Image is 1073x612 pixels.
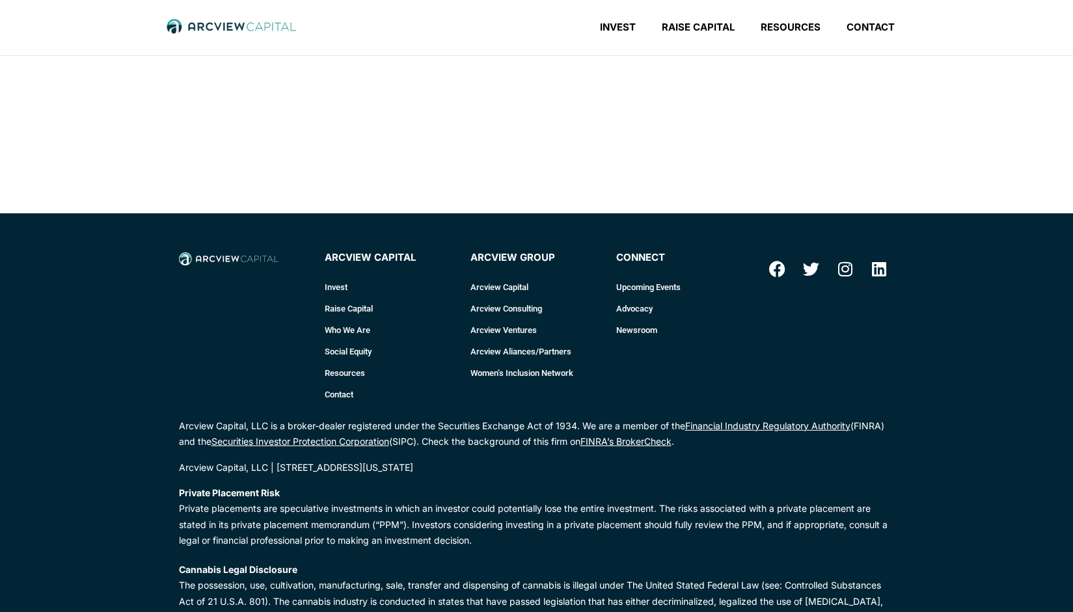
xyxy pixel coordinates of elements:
[325,319,457,341] a: Who We Are
[587,21,649,34] a: Invest
[325,298,457,319] a: Raise Capital
[470,341,603,362] a: Arcview Aliances/Partners
[325,276,457,298] a: Invest
[325,252,457,263] h4: Arcview Capital
[179,485,895,549] p: Private placements are speculative investments in which an investor could potentially lose the en...
[179,463,895,472] div: Arcview Capital, LLC | [STREET_ADDRESS][US_STATE]
[616,298,749,319] a: Advocacy
[470,362,603,384] a: Women’s Inclusion Network
[470,252,603,263] h4: Arcview Group
[616,252,749,263] h4: connect
[685,420,850,431] a: Financial Industry Regulatory Authority
[325,341,457,362] a: Social Equity
[325,362,457,384] a: Resources
[211,436,389,447] a: Securities Investor Protection Corporation
[470,298,603,319] a: Arcview Consulting
[179,418,895,450] p: Arcview Capital, LLC is a broker-dealer registered under the Securities Exchange Act of 1934. We ...
[179,564,297,575] strong: Cannabis Legal Disclosure
[616,276,749,298] a: Upcoming Events
[834,21,908,34] a: Contact
[325,384,457,405] a: Contact
[179,487,280,498] strong: Private Placement Risk
[470,276,603,298] a: Arcview Capital
[470,319,603,341] a: Arcview Ventures
[616,319,749,341] a: Newsroom
[649,21,748,34] a: Raise Capital
[580,436,672,447] a: FINRA’s BrokerCheck
[748,21,834,34] a: Resources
